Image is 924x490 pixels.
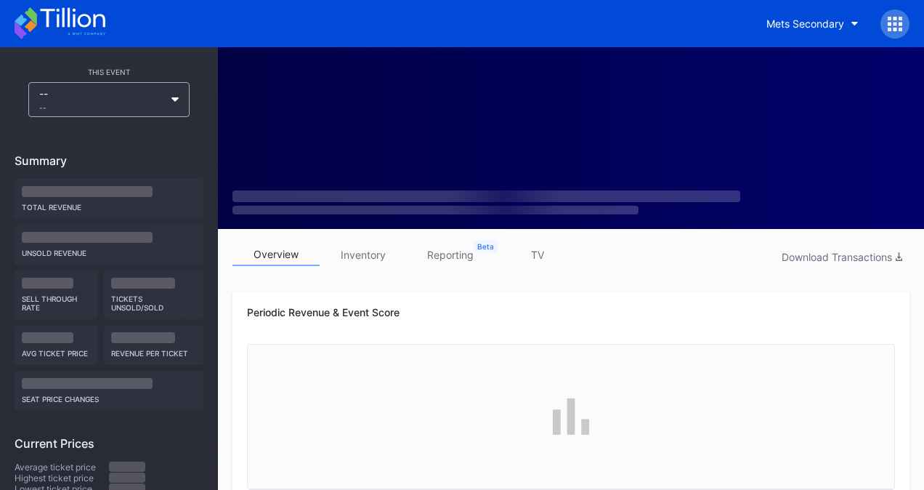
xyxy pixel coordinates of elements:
div: Highest ticket price [15,473,109,483]
div: Unsold Revenue [22,243,196,257]
button: Download Transactions [774,247,909,267]
a: inventory [320,244,407,266]
div: Average ticket price [15,462,109,473]
a: TV [494,244,581,266]
button: Mets Secondary [755,10,870,37]
div: Tickets Unsold/Sold [111,289,197,312]
a: overview [232,244,320,266]
div: Total Revenue [22,197,196,212]
div: Sell Through Rate [22,289,91,312]
div: Download Transactions [782,251,902,263]
div: Mets Secondary [766,17,844,30]
div: Current Prices [15,436,203,451]
div: -- [39,103,164,112]
div: This Event [15,68,203,76]
div: -- [39,87,164,112]
div: Summary [15,153,203,168]
div: seat price changes [22,389,196,403]
div: Periodic Revenue & Event Score [247,306,895,318]
a: reporting [407,244,494,266]
div: Avg ticket price [22,343,91,358]
div: Revenue per ticket [111,343,197,358]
